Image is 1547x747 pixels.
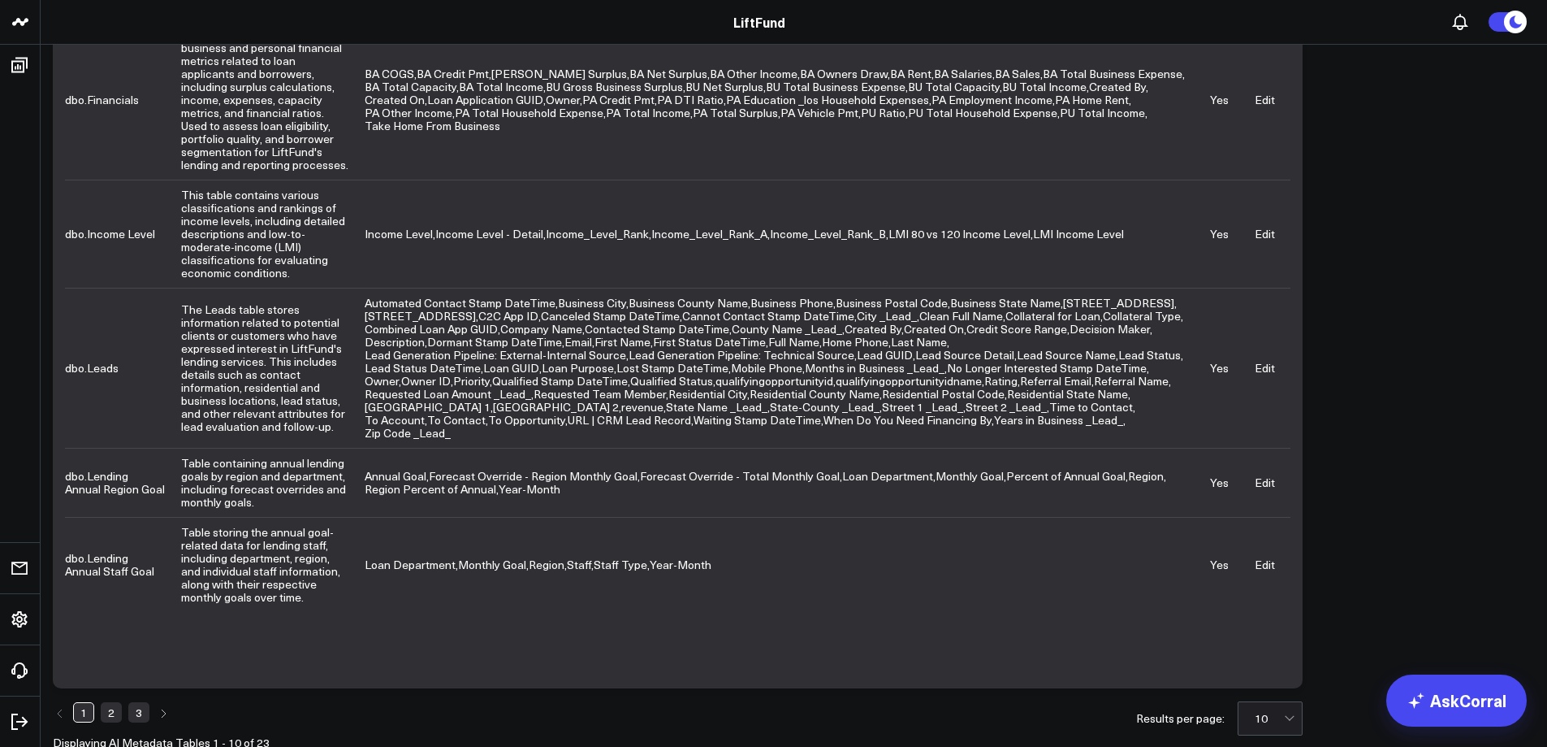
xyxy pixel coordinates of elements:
[890,66,934,81] span: ,
[845,321,904,337] span: ,
[780,105,858,120] span: PA Vehicle Pmt
[768,334,819,350] span: Full Name
[1103,308,1181,324] span: Collateral Type
[1017,347,1118,363] span: ,
[427,92,546,107] span: ,
[770,226,886,241] span: Income_Level_Rank_B
[546,79,685,94] span: ,
[994,412,1126,428] span: ,
[616,360,728,376] span: Lost Stamp DateTime
[630,373,715,389] span: ,
[621,399,663,415] span: revenue
[1020,373,1091,389] span: Referral Email
[483,360,539,376] span: Loan GUID
[546,226,651,241] span: ,
[733,13,785,31] a: LiftFund
[435,226,543,241] span: Income Level - Detail
[401,373,451,389] span: Owner ID
[156,702,170,722] a: Next page
[836,295,950,311] span: ,
[915,347,1017,363] span: ,
[365,334,425,350] span: Description
[908,79,1002,94] span: ,
[491,66,629,81] span: ,
[459,79,546,94] span: ,
[994,412,1123,428] span: Years in Business _Lead_
[995,66,1043,81] span: ,
[766,79,905,94] span: BU Total Business Expense
[453,373,490,389] span: Priority
[1118,347,1183,363] span: ,
[542,360,614,376] span: Loan Purpose
[582,92,657,107] span: ,
[1070,321,1150,337] span: Decision Maker
[822,334,891,350] span: ,
[934,66,995,81] span: ,
[822,334,888,350] span: Home Phone
[1063,295,1177,311] span: ,
[668,386,750,402] span: ,
[65,517,181,612] td: dbo.Lending Annual Staff Goal
[666,399,767,415] span: State Name _Lead_
[1033,226,1124,241] span: LMI Income Level
[715,373,836,389] span: ,
[904,321,966,337] span: ,
[931,92,1052,107] span: PA Employment Income
[653,334,766,350] span: First Status DateTime
[966,321,1070,337] span: ,
[750,386,879,402] span: Residential County Name
[1060,105,1147,120] span: ,
[682,308,857,324] span: ,
[1128,468,1164,484] span: Region
[800,66,890,81] span: ,
[568,412,694,428] span: ,
[1200,448,1238,517] td: Yes
[1255,92,1275,107] a: Edit
[541,308,682,324] span: ,
[1089,79,1148,94] span: ,
[1006,468,1128,484] span: ,
[882,399,963,415] span: Street 1 _Lead_
[585,321,729,337] span: Contacted Stamp DateTime
[181,448,365,517] td: Table containing annual lending goals by region and department, including forecast overrides and ...
[1136,713,1225,724] div: Results per page:
[693,105,778,120] span: PA Total Surplus
[455,105,606,120] span: ,
[919,308,1005,324] span: ,
[365,105,455,120] span: ,
[1200,20,1238,180] td: Yes
[966,399,1049,415] span: ,
[651,226,770,241] span: ,
[891,334,949,350] span: ,
[529,557,564,572] span: Region
[492,373,628,389] span: Qualified Stamp DateTime
[629,295,750,311] span: ,
[429,468,637,484] span: Forecast Override - Region Monthly Goal
[908,79,1000,94] span: BU Total Capacity
[780,105,861,120] span: ,
[427,412,486,428] span: To Contact
[594,334,653,350] span: ,
[53,701,270,724] ul: Pagination
[731,360,802,376] span: Mobile Phone
[836,373,982,389] span: qualifyingopportunityidname
[1007,386,1130,402] span: ,
[710,66,800,81] span: ,
[567,557,591,572] span: Staff
[650,557,711,572] span: Year-Month
[500,321,585,337] span: ,
[365,118,500,133] span: Take Home From Business
[365,399,490,415] span: [GEOGRAPHIC_DATA] 1
[429,468,640,484] span: ,
[950,295,1063,311] span: ,
[558,295,626,311] span: Business City
[629,347,857,363] span: ,
[1002,79,1089,94] span: ,
[585,321,732,337] span: ,
[541,308,680,324] span: Canceled Stamp DateTime
[770,399,882,415] span: ,
[582,92,655,107] span: PA Credit Pmt
[558,295,629,311] span: ,
[1386,675,1527,727] a: AskCorral
[861,105,908,120] span: ,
